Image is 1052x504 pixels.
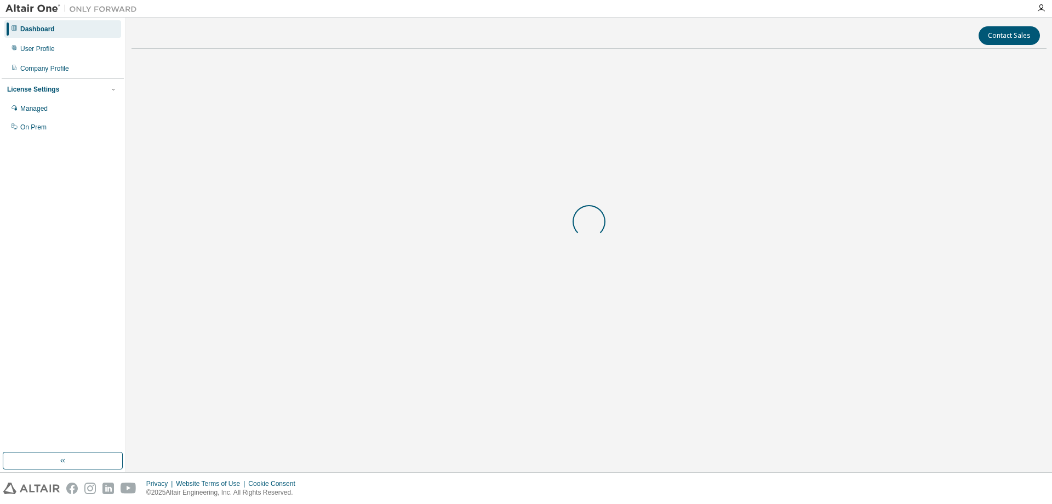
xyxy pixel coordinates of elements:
img: altair_logo.svg [3,483,60,494]
div: Company Profile [20,64,69,73]
div: Dashboard [20,25,55,33]
div: On Prem [20,123,47,132]
div: Cookie Consent [248,479,301,488]
div: License Settings [7,85,59,94]
button: Contact Sales [979,26,1040,45]
div: Website Terms of Use [176,479,248,488]
p: © 2025 Altair Engineering, Inc. All Rights Reserved. [146,488,302,497]
img: facebook.svg [66,483,78,494]
img: linkedin.svg [102,483,114,494]
img: Altair One [5,3,142,14]
div: Managed [20,104,48,113]
div: User Profile [20,44,55,53]
img: instagram.svg [84,483,96,494]
img: youtube.svg [121,483,136,494]
div: Privacy [146,479,176,488]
